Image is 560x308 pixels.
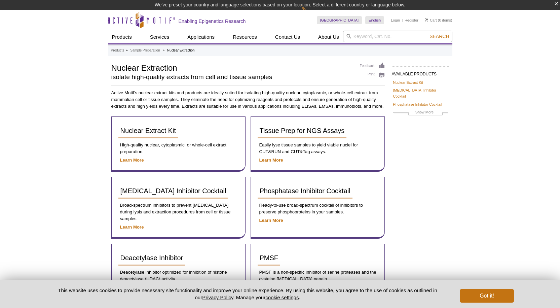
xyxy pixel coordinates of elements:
[167,48,195,52] li: Nuclear Extraction
[120,187,226,195] span: [MEDICAL_DATA] Inhibitor Cocktail
[229,31,261,43] a: Resources
[146,31,174,43] a: Services
[179,18,246,24] h2: Enabling Epigenetics Research
[202,295,233,300] a: Privacy Policy
[265,295,299,300] button: cookie settings
[360,71,385,79] a: Print
[427,33,451,39] button: Search
[120,158,144,163] a: Learn More
[360,62,385,70] a: Feedback
[183,31,219,43] a: Applications
[259,158,283,163] a: Learn More
[260,254,278,262] span: PMSF
[365,16,384,24] a: English
[46,287,449,301] p: This website uses cookies to provide necessary site functionality and improve your online experie...
[111,47,124,54] a: Products
[118,269,238,282] p: Deacetylase inhibitor optimized for inhibition of histone deacetylase (HDAC) activity.
[391,18,400,23] a: Login
[111,74,353,80] h2: isolate high-quality extracts from cell and tissue samples
[260,127,345,134] span: Tissue Prep for NGS Assays
[111,62,353,72] h1: Nuclear Extraction
[425,18,437,23] a: Cart
[111,90,385,110] p: Active Motif’s nuclear extract kits and products are ideally suited for isolating high-quality nu...
[393,101,442,107] a: Phosphatase Inhibitor Cocktail
[162,48,164,52] li: »
[118,142,238,155] p: High-quality nuclear, cytoplasmic, or whole-cell extract preparation.
[271,31,304,43] a: Contact Us
[405,18,418,23] a: Register
[258,269,378,282] p: PMSF is a non-specific inhibitor of serine proteases and the cysteine [MEDICAL_DATA] papain.
[259,218,283,223] a: Learn More
[258,184,352,199] a: Phosphatase Inhibitor Cocktail
[258,142,378,155] p: Easily lyse tissue samples to yield viable nuclei for CUT&RUN and CUT&Tag assays.
[393,109,448,117] a: Show More
[258,251,281,266] a: PMSF
[343,31,452,42] input: Keyword, Cat. No.
[317,16,362,24] a: [GEOGRAPHIC_DATA]
[118,202,238,222] p: Broad-spectrum inhibitors to prevent [MEDICAL_DATA] during lysis and extraction procedures from c...
[258,124,347,138] a: Tissue Prep for NGS Assays
[118,124,178,138] a: Nuclear Extract Kit
[314,31,343,43] a: About Us
[393,87,448,99] a: [MEDICAL_DATA] Inhibitor Cocktail
[120,225,144,230] a: Learn More
[425,16,452,24] li: (0 items)
[425,18,428,22] img: Your Cart
[118,184,228,199] a: [MEDICAL_DATA] Inhibitor Cocktail
[130,47,160,54] a: Sample Preparation
[108,31,136,43] a: Products
[120,127,176,134] span: Nuclear Extract Kit
[392,66,449,78] h2: AVAILABLE PRODUCTS
[301,5,319,21] img: Change Here
[126,48,128,52] li: »
[118,251,185,266] a: Deacetylase Inhibitor
[120,254,183,262] span: Deacetylase Inhibitor
[402,16,403,24] li: |
[393,79,423,85] a: Nuclear Extract Kit
[460,289,514,303] button: Got it!
[430,34,449,39] span: Search
[260,187,350,195] span: Phosphatase Inhibitor Cocktail
[258,202,378,215] p: Ready-to-use broad-spectrum cocktail of inhibitors to preserve phosphoproteins in your samples.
